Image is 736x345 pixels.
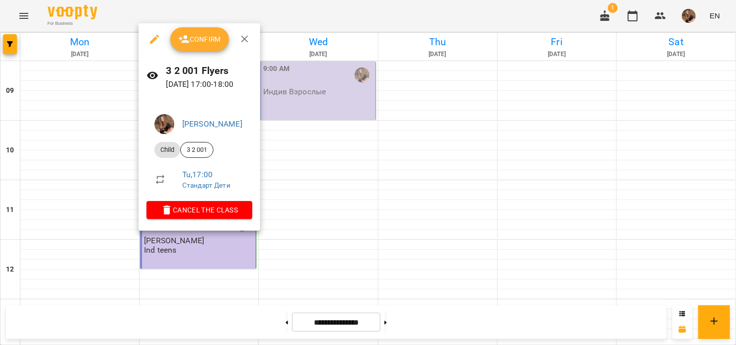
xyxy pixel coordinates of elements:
button: Confirm [170,27,229,51]
img: 89f554988fb193677efdef79147465c3.jpg [154,114,174,134]
p: [DATE] 17:00 - 18:00 [166,78,253,90]
span: Cancel the class [154,204,244,216]
span: Confirm [178,33,221,45]
a: Tu , 17:00 [182,170,213,179]
span: 3 2 001 [181,145,213,154]
div: 3 2 001 [180,142,214,158]
span: Child [154,145,180,154]
a: [PERSON_NAME] [182,119,242,129]
h6: 3 2 001 Flyers [166,63,253,78]
button: Cancel the class [147,201,252,219]
a: Стандарт Дети [182,181,230,189]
